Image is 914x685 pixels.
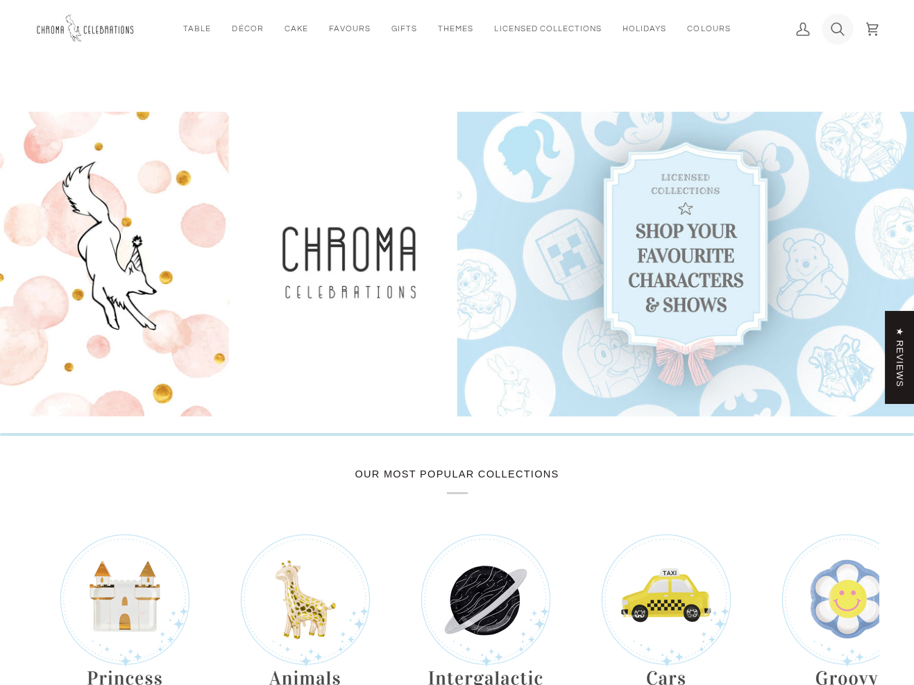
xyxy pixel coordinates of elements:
div: Click to open Judge.me floating reviews tab [885,311,914,404]
span: Licensed Collections [494,23,602,35]
span: Gifts [391,23,417,35]
span: Colours [687,23,730,35]
span: Holidays [623,23,666,35]
span: Favours [329,23,371,35]
span: Themes [438,23,473,35]
span: Table [183,23,211,35]
img: Chroma Celebrations [35,10,139,47]
span: Décor [232,23,263,35]
span: Cake [285,23,308,35]
h2: Our Most Popular Collections [35,468,879,494]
